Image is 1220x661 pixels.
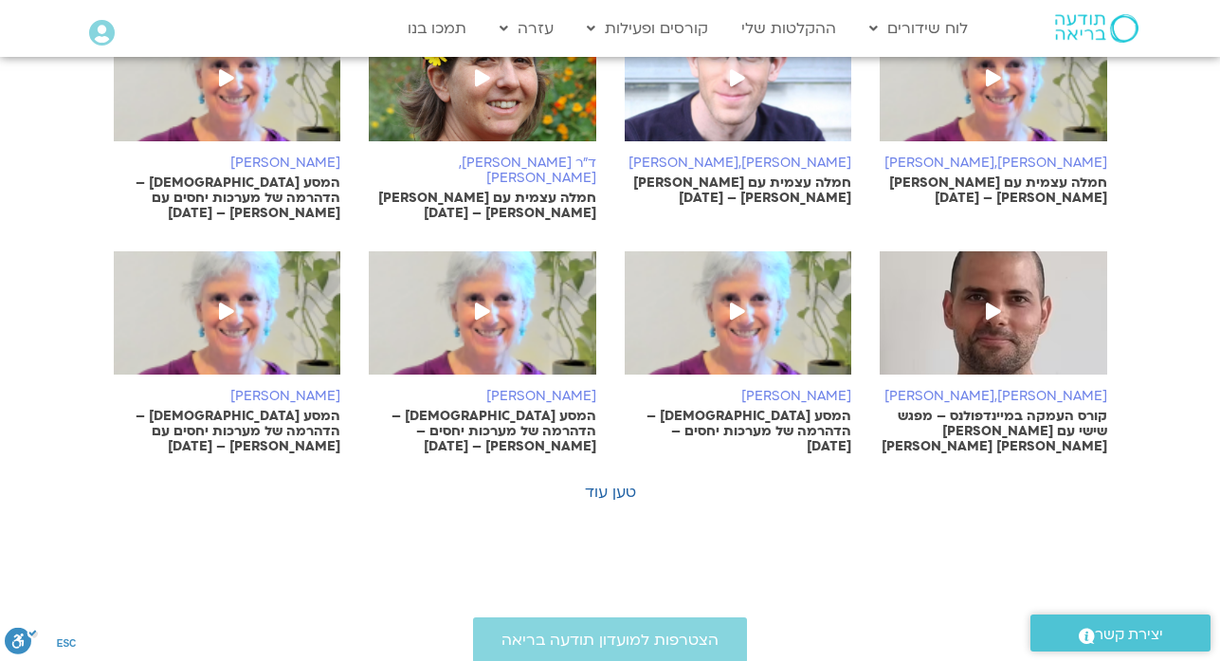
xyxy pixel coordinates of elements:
[369,191,596,221] p: חמלה עצמית עם [PERSON_NAME] [PERSON_NAME] – [DATE]
[625,156,852,171] h6: [PERSON_NAME],[PERSON_NAME]
[880,156,1107,171] h6: [PERSON_NAME],[PERSON_NAME]
[880,409,1107,454] p: קורס העמקה במיינדפולנס – מפגש שישי עם [PERSON_NAME] [PERSON_NAME] [PERSON_NAME]
[114,251,341,394] img: %D7%A1%D7%A0%D7%93%D7%99%D7%94-%D7%91%D7%A8-%D7%A7%D7%9E%D7%94.png
[114,18,341,160] img: %D7%A1%D7%A0%D7%93%D7%99%D7%94-%D7%91%D7%A8-%D7%A7%D7%9E%D7%94.png
[880,251,1107,454] a: [PERSON_NAME],[PERSON_NAME] קורס העמקה במיינדפולנס – מפגש שישי עם [PERSON_NAME] [PERSON_NAME] [PE...
[1055,14,1138,43] img: תודעה בריאה
[880,18,1107,206] a: [PERSON_NAME],[PERSON_NAME] חמלה עצמית עם [PERSON_NAME] [PERSON_NAME] – [DATE]
[880,18,1107,160] img: %D7%A1%D7%A0%D7%93%D7%99%D7%94-%D7%91%D7%A8-%D7%A7%D7%9E%D7%94.png
[369,389,596,404] h6: [PERSON_NAME]
[585,482,636,503] a: טען עוד
[369,18,596,160] img: %D7%A0%D7%95%D7%A2%D7%94-%D7%90%D7%9C%D7%91%D7%9C%D7%93%D7%94.png
[369,251,596,394] img: %D7%A1%D7%A0%D7%93%D7%99%D7%94-%D7%91%D7%A8-%D7%A7%D7%9E%D7%94.png
[625,18,852,160] img: WhatsApp-Image-2024-06-24-at-13.38.41.jpeg
[880,175,1107,206] p: חמלה עצמית עם [PERSON_NAME] [PERSON_NAME] – [DATE]
[114,18,341,221] a: [PERSON_NAME] המסע [DEMOGRAPHIC_DATA] – הדהרמה של מערכות יחסים עם [PERSON_NAME] – [DATE]
[1095,622,1163,648] span: יצירת קשר
[369,156,596,186] h6: ד"ר [PERSON_NAME],[PERSON_NAME]
[114,175,341,221] p: המסע [DEMOGRAPHIC_DATA] – הדהרמה של מערכות יחסים עם [PERSON_NAME] – [DATE]
[369,18,596,221] a: ד"ר [PERSON_NAME],[PERSON_NAME] חמלה עצמית עם [PERSON_NAME] [PERSON_NAME] – [DATE]
[732,10,846,46] a: ההקלטות שלי
[880,389,1107,404] h6: [PERSON_NAME],[PERSON_NAME]
[577,10,718,46] a: קורסים ופעילות
[369,409,596,454] p: המסע [DEMOGRAPHIC_DATA] – הדהרמה של מערכות יחסים – [PERSON_NAME] – [DATE]
[114,156,341,171] h6: [PERSON_NAME]
[625,251,852,394] img: %D7%A1%D7%A0%D7%93%D7%99%D7%94-%D7%91%D7%A8-%D7%A7%D7%9E%D7%94.png
[625,251,852,454] a: [PERSON_NAME] המסע [DEMOGRAPHIC_DATA] – הדהרמה של מערכות יחסים – [DATE]
[625,18,852,206] a: [PERSON_NAME],[PERSON_NAME] חמלה עצמית עם [PERSON_NAME] [PERSON_NAME] – [DATE]
[114,251,341,454] a: [PERSON_NAME] המסע [DEMOGRAPHIC_DATA] – הדהרמה של מערכות יחסים עם [PERSON_NAME] – [DATE]
[490,10,563,46] a: עזרה
[860,10,977,46] a: לוח שידורים
[398,10,476,46] a: תמכו בנו
[880,251,1107,394] img: %D7%93%D7%A7%D7%9C-jpg.avif
[501,632,719,649] span: הצטרפות למועדון תודעה בריאה
[625,175,852,206] p: חמלה עצמית עם [PERSON_NAME] [PERSON_NAME] – [DATE]
[114,389,341,404] h6: [PERSON_NAME]
[1030,615,1211,652] a: יצירת קשר
[369,251,596,454] a: [PERSON_NAME] המסע [DEMOGRAPHIC_DATA] – הדהרמה של מערכות יחסים – [PERSON_NAME] – [DATE]
[625,389,852,404] h6: [PERSON_NAME]
[114,409,341,454] p: המסע [DEMOGRAPHIC_DATA] – הדהרמה של מערכות יחסים עם [PERSON_NAME] – [DATE]
[625,409,852,454] p: המסע [DEMOGRAPHIC_DATA] – הדהרמה של מערכות יחסים – [DATE]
